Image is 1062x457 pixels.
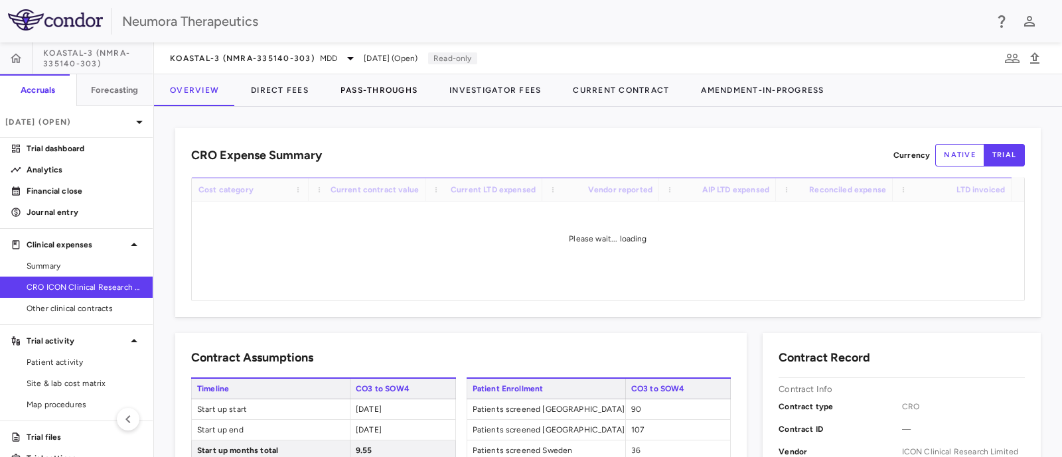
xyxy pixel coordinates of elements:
[43,48,153,69] span: KOASTAL-3 (NMRA-335140-303)
[191,147,322,164] h6: CRO Expense Summary
[27,281,142,293] span: CRO ICON Clinical Research Limited
[320,52,337,64] span: MDD
[631,405,641,414] span: 90
[192,399,350,419] span: Start up start
[935,144,984,166] button: native
[27,356,142,368] span: Patient activity
[984,144,1025,166] button: trial
[350,379,455,399] span: CO3 to SOW4
[902,401,1025,413] span: CRO
[27,260,142,272] span: Summary
[21,84,55,96] h6: Accruals
[27,164,142,176] p: Analytics
[779,423,901,435] p: Contract ID
[569,234,646,243] span: Please wait... loading
[902,423,1025,435] span: —
[27,377,142,389] span: Site & lab cost matrix
[631,446,641,455] span: 36
[191,349,313,367] h6: Contract Assumptions
[154,74,235,106] button: Overview
[170,53,315,64] span: KOASTAL-3 (NMRA-335140-303)
[625,379,731,399] span: CO3 to SOW4
[356,405,382,414] span: [DATE]
[356,446,372,455] span: 9.55
[235,74,325,106] button: Direct Fees
[192,420,350,440] span: Start up end
[779,383,832,395] p: Contract Info
[685,74,840,106] button: Amendment-In-Progress
[557,74,685,106] button: Current Contract
[433,74,557,106] button: Investigator Fees
[27,302,142,314] span: Other clinical contracts
[467,379,625,399] span: Patient Enrollment
[27,335,126,347] p: Trial activity
[27,431,142,443] p: Trial files
[27,206,142,218] p: Journal entry
[325,74,433,106] button: Pass-Throughs
[356,425,382,434] span: [DATE]
[27,399,142,411] span: Map procedures
[27,239,126,251] p: Clinical expenses
[779,349,870,367] h6: Contract Record
[5,116,131,128] p: [DATE] (Open)
[779,401,901,413] p: Contract type
[428,52,477,64] p: Read-only
[631,425,644,434] span: 107
[8,9,103,31] img: logo-full-SnFGN8VE.png
[27,185,142,197] p: Financial close
[893,149,930,161] p: Currency
[122,11,985,31] div: Neumora Therapeutics
[364,52,417,64] span: [DATE] (Open)
[191,379,350,399] span: Timeline
[91,84,139,96] h6: Forecasting
[467,399,625,419] span: Patients screened [GEOGRAPHIC_DATA]
[27,143,142,155] p: Trial dashboard
[467,420,625,440] span: Patients screened [GEOGRAPHIC_DATA]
